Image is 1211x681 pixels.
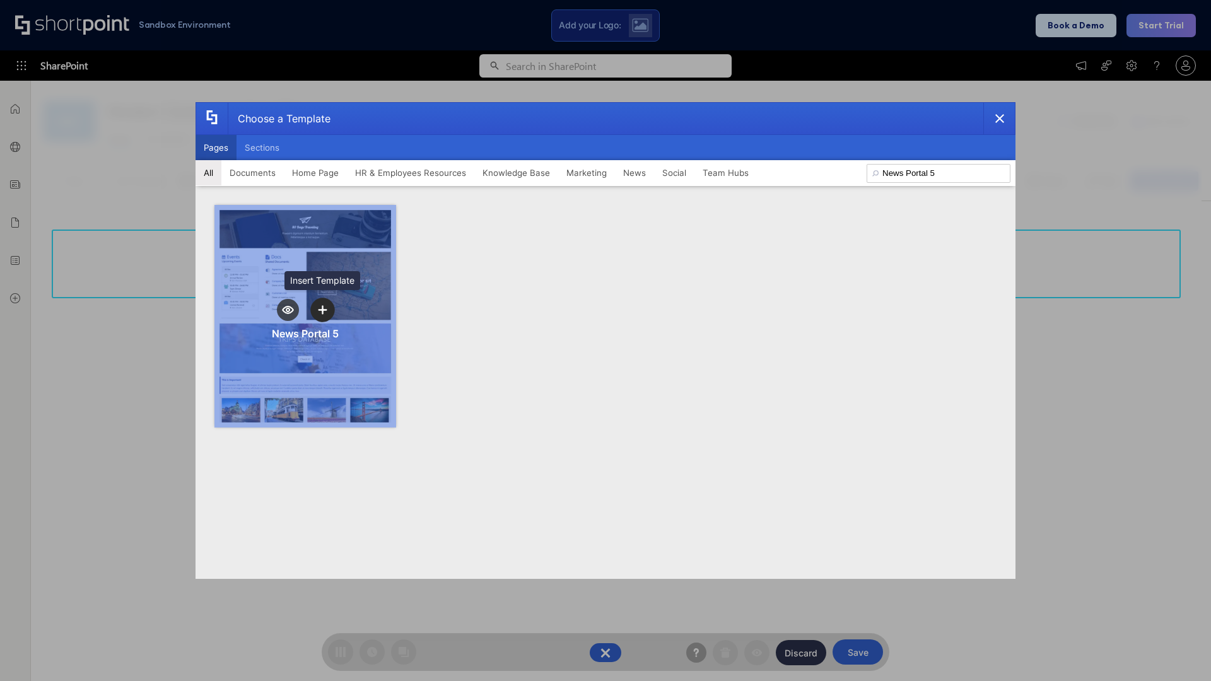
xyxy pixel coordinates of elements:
button: Knowledge Base [474,160,558,185]
button: HR & Employees Resources [347,160,474,185]
button: Sections [237,135,288,160]
button: All [196,160,221,185]
button: Marketing [558,160,615,185]
iframe: Chat Widget [1148,620,1211,681]
input: Search [867,164,1010,183]
div: Choose a Template [228,103,331,134]
button: Pages [196,135,237,160]
div: News Portal 5 [272,327,339,340]
button: Social [654,160,694,185]
button: News [615,160,654,185]
button: Team Hubs [694,160,757,185]
button: Documents [221,160,284,185]
div: template selector [196,102,1015,579]
button: Home Page [284,160,347,185]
